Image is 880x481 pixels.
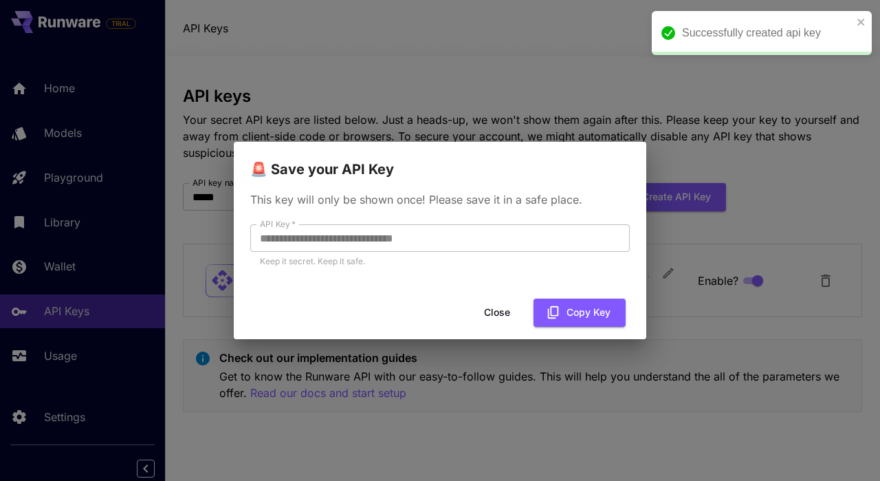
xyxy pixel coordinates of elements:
button: close [857,17,866,28]
h2: 🚨 Save your API Key [234,142,646,180]
button: Copy Key [533,299,626,327]
p: This key will only be shown once! Please save it in a safe place. [250,191,630,208]
div: Successfully created api key [682,25,852,41]
button: Close [466,299,528,327]
p: Keep it secret. Keep it safe. [260,255,620,268]
label: API Key [260,218,296,230]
